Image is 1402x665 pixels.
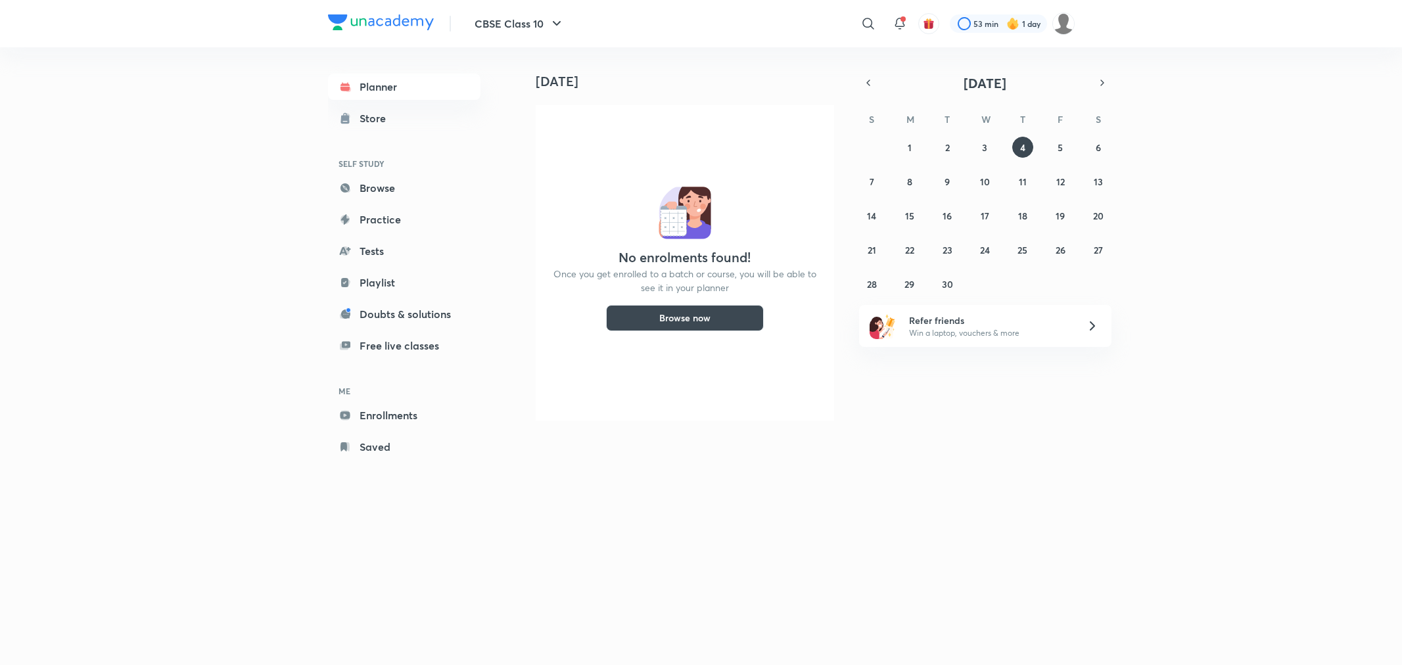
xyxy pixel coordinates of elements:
[937,137,958,158] button: September 2, 2025
[981,210,989,222] abbr: September 17, 2025
[1094,175,1103,188] abbr: September 13, 2025
[1088,137,1109,158] button: September 6, 2025
[918,13,939,34] button: avatar
[328,434,480,460] a: Saved
[869,113,874,126] abbr: Sunday
[1020,113,1025,126] abbr: Thursday
[328,14,434,34] a: Company Logo
[328,332,480,359] a: Free live classes
[980,175,990,188] abbr: September 10, 2025
[943,210,952,222] abbr: September 16, 2025
[328,269,480,296] a: Playlist
[905,244,914,256] abbr: September 22, 2025
[982,141,987,154] abbr: September 3, 2025
[974,171,995,192] button: September 10, 2025
[1094,244,1103,256] abbr: September 27, 2025
[861,205,882,226] button: September 14, 2025
[980,244,990,256] abbr: September 24, 2025
[1018,210,1027,222] abbr: September 18, 2025
[328,175,480,201] a: Browse
[1056,244,1065,256] abbr: September 26, 2025
[867,210,876,222] abbr: September 14, 2025
[1012,171,1033,192] button: September 11, 2025
[328,402,480,428] a: Enrollments
[1088,239,1109,260] button: September 27, 2025
[945,175,950,188] abbr: September 9, 2025
[328,238,480,264] a: Tests
[551,267,818,294] p: Once you get enrolled to a batch or course, you will be able to see it in your planner
[328,206,480,233] a: Practice
[899,137,920,158] button: September 1, 2025
[1050,137,1071,158] button: September 5, 2025
[328,14,434,30] img: Company Logo
[899,205,920,226] button: September 15, 2025
[937,171,958,192] button: September 9, 2025
[1056,210,1065,222] abbr: September 19, 2025
[942,278,953,290] abbr: September 30, 2025
[868,244,876,256] abbr: September 21, 2025
[867,278,877,290] abbr: September 28, 2025
[904,278,914,290] abbr: September 29, 2025
[1096,141,1101,154] abbr: September 6, 2025
[861,273,882,294] button: September 28, 2025
[906,113,914,126] abbr: Monday
[1050,205,1071,226] button: September 19, 2025
[1058,113,1063,126] abbr: Friday
[945,141,950,154] abbr: September 2, 2025
[467,11,572,37] button: CBSE Class 10
[907,175,912,188] abbr: September 8, 2025
[1050,239,1071,260] button: September 26, 2025
[1012,239,1033,260] button: September 25, 2025
[1017,244,1027,256] abbr: September 25, 2025
[1093,210,1104,222] abbr: September 20, 2025
[899,239,920,260] button: September 22, 2025
[937,239,958,260] button: September 23, 2025
[536,74,845,89] h4: [DATE]
[870,313,896,339] img: referral
[937,273,958,294] button: September 30, 2025
[1052,12,1075,35] img: Vivek Patil
[964,74,1006,92] span: [DATE]
[974,239,995,260] button: September 24, 2025
[945,113,950,126] abbr: Tuesday
[870,175,874,188] abbr: September 7, 2025
[1050,171,1071,192] button: September 12, 2025
[877,74,1093,92] button: [DATE]
[328,105,480,131] a: Store
[905,210,914,222] abbr: September 15, 2025
[908,141,912,154] abbr: September 1, 2025
[619,250,751,265] h4: No enrolments found!
[1058,141,1063,154] abbr: September 5, 2025
[328,74,480,100] a: Planner
[1019,175,1027,188] abbr: September 11, 2025
[861,239,882,260] button: September 21, 2025
[861,171,882,192] button: September 7, 2025
[360,110,394,126] div: Store
[937,205,958,226] button: September 16, 2025
[909,313,1071,327] h6: Refer friends
[1020,141,1025,154] abbr: September 4, 2025
[974,205,995,226] button: September 17, 2025
[328,380,480,402] h6: ME
[899,171,920,192] button: September 8, 2025
[974,137,995,158] button: September 3, 2025
[659,187,711,239] img: No events
[899,273,920,294] button: September 29, 2025
[909,327,1071,339] p: Win a laptop, vouchers & more
[328,301,480,327] a: Doubts & solutions
[1006,17,1019,30] img: streak
[1012,137,1033,158] button: September 4, 2025
[1096,113,1101,126] abbr: Saturday
[1012,205,1033,226] button: September 18, 2025
[1056,175,1065,188] abbr: September 12, 2025
[943,244,952,256] abbr: September 23, 2025
[328,152,480,175] h6: SELF STUDY
[981,113,991,126] abbr: Wednesday
[606,305,764,331] button: Browse now
[1088,205,1109,226] button: September 20, 2025
[1088,171,1109,192] button: September 13, 2025
[923,18,935,30] img: avatar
